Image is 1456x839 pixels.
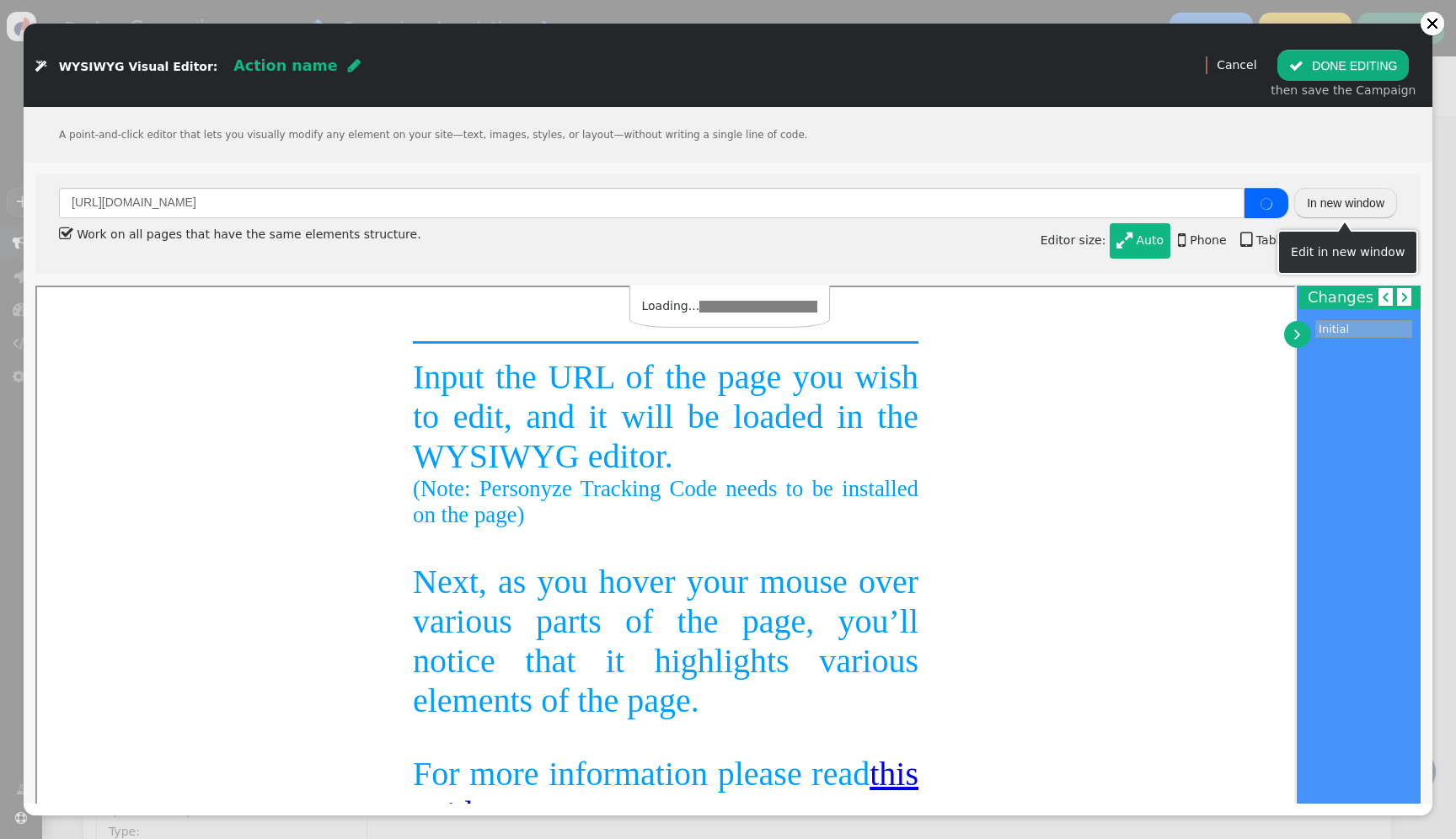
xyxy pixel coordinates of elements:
[1308,288,1373,306] span: Changes
[59,227,421,241] label: Work on all pages that have the same elements structure.
[1319,323,1349,335] nobr: Initial
[376,189,881,241] div: (Note: Personyze Tracking Code needs to be installed on the page)
[1397,288,1411,306] a: 
[1170,223,1234,259] a:  Phone
[1041,220,1397,262] div: Editor size:
[1178,231,1186,249] span: 
[1294,325,1301,343] span: 
[1284,321,1311,349] a: 
[1271,82,1416,99] div: then save the Campaign
[59,188,1245,218] input: Please, type URL of a page of your site that you want to edit
[1298,223,1382,259] a:  Custom
[1217,58,1256,72] a: Cancel
[376,275,881,433] p: Next, as you hover your mouse over various parts of the page, you’ll notice that it highlights va...
[1110,223,1171,259] a:  Auto
[1294,188,1397,218] button: In new window
[1378,288,1393,306] a: 
[1277,50,1409,80] button: DONE EDITING
[1383,290,1388,305] span: 
[1240,231,1252,249] span: 
[1289,59,1303,72] span: 
[1136,232,1164,249] div: Auto
[24,107,1432,163] div: A point-and-click editor that lets you visually modify any element on your site—text, images, sty...
[1291,243,1405,261] div: Edit in new window
[1256,232,1292,249] div: Tablet
[59,60,218,73] span: WYSIWYG Visual Editor:
[348,58,361,73] span: 
[376,54,881,562] div: Input the URL of the page you wish to edit, and it will be loaded in the WYSIWYG editor. For more...
[35,61,46,72] span: 
[1234,223,1298,259] a:  Tablet
[1402,290,1407,305] span: 
[59,219,74,248] span: 
[630,286,830,327] div: Loading...
[233,57,337,74] span: Action name
[1116,231,1132,249] span: 
[1190,232,1226,249] div: Phone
